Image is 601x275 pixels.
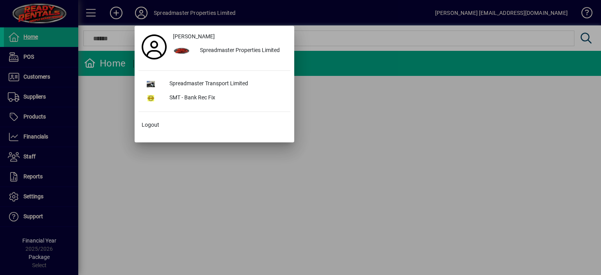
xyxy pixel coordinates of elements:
[139,118,290,132] button: Logout
[173,32,215,41] span: [PERSON_NAME]
[163,91,290,105] div: SMT - Bank Rec Fix
[139,77,290,91] button: Spreadmaster Transport Limited
[170,44,290,58] button: Spreadmaster Properties Limited
[142,121,159,129] span: Logout
[163,77,290,91] div: Spreadmaster Transport Limited
[170,30,290,44] a: [PERSON_NAME]
[139,40,170,54] a: Profile
[139,91,290,105] button: SMT - Bank Rec Fix
[194,44,290,58] div: Spreadmaster Properties Limited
